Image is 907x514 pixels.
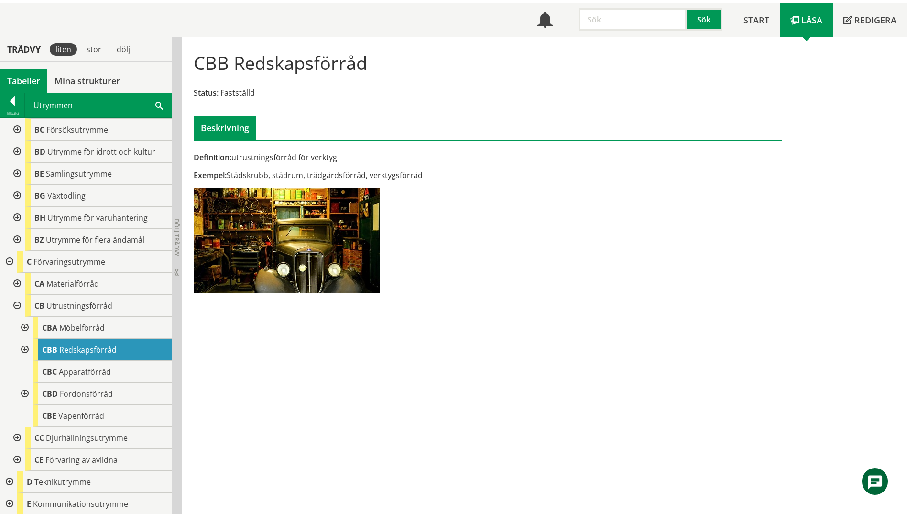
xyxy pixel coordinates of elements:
span: Fordonsförråd [60,389,113,399]
span: Vapenförråd [58,411,104,421]
span: BD [34,146,45,157]
span: Fastställd [220,88,255,98]
img: cbb-redskapsforrad.jpg [194,188,380,293]
span: Materialförråd [46,279,99,289]
div: Utrymmen [25,93,172,117]
input: Sök [579,8,687,31]
span: Växtodling [47,190,86,201]
span: Djurhållningsutrymme [46,433,128,443]
a: Läsa [780,3,833,37]
div: utrustningsförråd för verktyg [194,152,580,163]
span: Utrymme för idrott och kultur [47,146,155,157]
span: Försöksutrymme [46,124,108,135]
span: Förvaring av avlidna [45,455,118,465]
div: stor [81,43,107,56]
span: CBE [42,411,56,421]
span: Läsa [801,14,822,26]
span: CBD [42,389,58,399]
span: CBA [42,323,57,333]
span: Utrymme för varuhantering [47,212,148,223]
span: Samlingsutrymme [46,168,112,179]
div: Trädvy [2,44,46,55]
span: Redigera [854,14,896,26]
a: Start [733,3,780,37]
span: CB [34,301,44,311]
span: Teknikutrymme [34,477,91,487]
span: Notifikationer [537,13,553,29]
a: Redigera [833,3,907,37]
span: CC [34,433,44,443]
div: Städskrubb, städrum, trädgårdsförråd, verktygsförråd [194,170,580,180]
div: Tillbaka [0,110,24,117]
span: C [27,257,32,267]
span: BH [34,212,45,223]
span: Apparatförråd [59,367,111,377]
span: Kommunikationsutrymme [33,499,128,509]
div: Beskrivning [194,116,256,140]
div: dölj [111,43,136,56]
span: Möbelförråd [59,323,105,333]
span: Förvaringsutrymme [33,257,105,267]
span: BC [34,124,44,135]
span: BG [34,190,45,201]
span: Dölj trädvy [173,219,181,256]
span: E [27,499,31,509]
span: BE [34,168,44,179]
span: Redskapsförråd [59,345,117,355]
span: Sök i tabellen [155,100,163,110]
span: Start [743,14,769,26]
span: Utrustningsförråd [46,301,112,311]
span: Definition: [194,152,231,163]
button: Sök [687,8,722,31]
span: CE [34,455,44,465]
div: liten [50,43,77,56]
span: D [27,477,33,487]
span: Status: [194,88,219,98]
span: Utrymme för flera ändamål [46,235,144,245]
span: CBB [42,345,57,355]
span: CBC [42,367,57,377]
h1: CBB Redskapsförråd [194,52,367,73]
span: CA [34,279,44,289]
a: Mina strukturer [47,69,127,93]
span: BZ [34,235,44,245]
span: Exempel: [194,170,227,180]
